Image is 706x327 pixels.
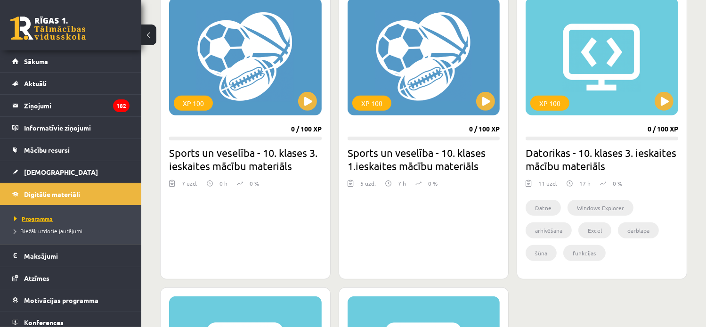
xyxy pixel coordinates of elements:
[24,296,98,304] span: Motivācijas programma
[24,245,130,267] legend: Maksājumi
[182,179,197,193] div: 7 uzd.
[24,190,80,198] span: Digitālie materiāli
[14,227,132,235] a: Biežāk uzdotie jautājumi
[10,16,86,40] a: Rīgas 1. Tālmācības vidusskola
[24,79,47,88] span: Aktuāli
[526,146,678,172] h2: Datorikas - 10. klases 3. ieskaites mācību materiāls
[24,274,49,282] span: Atzīmes
[526,200,561,216] li: Datne
[563,245,606,261] li: funkcijas
[219,179,227,188] p: 0 h
[14,227,82,235] span: Biežāk uzdotie jautājumi
[12,267,130,289] a: Atzīmes
[169,146,322,172] h2: Sports un veselība - 10. klases 3. ieskaites mācību materiāls
[568,200,633,216] li: Windows Explorer
[14,214,132,223] a: Programma
[12,161,130,183] a: [DEMOGRAPHIC_DATA]
[24,95,130,116] legend: Ziņojumi
[538,179,557,193] div: 11 uzd.
[578,222,611,238] li: Excel
[174,96,213,111] div: XP 100
[352,96,391,111] div: XP 100
[12,139,130,161] a: Mācību resursi
[113,99,130,112] i: 182
[24,146,70,154] span: Mācību resursi
[618,222,659,238] li: darblapa
[12,245,130,267] a: Maksājumi
[24,57,48,65] span: Sākums
[12,50,130,72] a: Sākums
[24,168,98,176] span: [DEMOGRAPHIC_DATA]
[526,245,557,261] li: šūna
[24,117,130,139] legend: Informatīvie ziņojumi
[250,179,259,188] p: 0 %
[613,179,622,188] p: 0 %
[24,318,64,327] span: Konferences
[12,117,130,139] a: Informatīvie ziņojumi
[398,179,406,188] p: 7 h
[428,179,438,188] p: 0 %
[579,179,591,188] p: 17 h
[526,222,572,238] li: arhivēšana
[348,146,500,172] h2: Sports un veselība - 10. klases 1.ieskaites mācību materiāls
[12,289,130,311] a: Motivācijas programma
[12,95,130,116] a: Ziņojumi182
[360,179,376,193] div: 5 uzd.
[530,96,569,111] div: XP 100
[14,215,53,222] span: Programma
[12,183,130,205] a: Digitālie materiāli
[12,73,130,94] a: Aktuāli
